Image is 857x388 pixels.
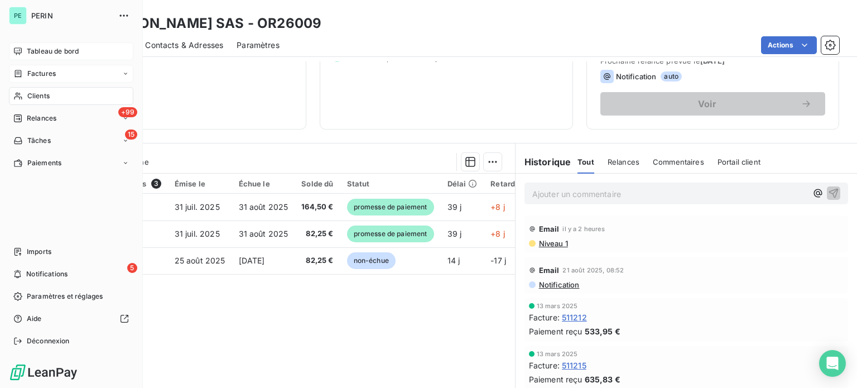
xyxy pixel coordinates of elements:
[538,280,580,289] span: Notification
[239,179,288,188] div: Échue le
[125,130,137,140] span: 15
[237,40,280,51] span: Paramètres
[490,202,505,212] span: +8 j
[529,325,582,337] span: Paiement reçu
[27,291,103,301] span: Paramètres et réglages
[600,92,825,116] button: Voir
[490,179,526,188] div: Retard
[490,229,505,238] span: +8 j
[447,202,462,212] span: 39 j
[562,312,587,323] span: 511212
[27,69,56,79] span: Factures
[175,256,225,265] span: 25 août 2025
[562,360,586,371] span: 511215
[239,256,265,265] span: [DATE]
[9,310,133,328] a: Aide
[26,269,68,279] span: Notifications
[301,255,333,266] span: 82,25 €
[585,325,620,337] span: 533,95 €
[661,71,682,82] span: auto
[562,267,624,274] span: 21 août 2025, 08:52
[301,202,333,213] span: 164,50 €
[614,99,801,108] span: Voir
[175,202,220,212] span: 31 juil. 2025
[608,157,639,166] span: Relances
[347,199,434,215] span: promesse de paiement
[516,155,571,169] h6: Historique
[529,360,560,371] span: Facture :
[27,336,70,346] span: Déconnexion
[347,252,396,269] span: non-échue
[539,266,560,275] span: Email
[490,256,506,265] span: -17 j
[537,351,578,357] span: 13 mars 2025
[819,350,846,377] div: Open Intercom Messenger
[9,7,27,25] div: PE
[27,314,42,324] span: Aide
[239,202,288,212] span: 31 août 2025
[529,373,582,385] span: Paiement reçu
[761,36,817,54] button: Actions
[127,263,137,273] span: 5
[616,72,657,81] span: Notification
[562,226,604,232] span: il y a 2 heures
[27,158,61,168] span: Paiements
[145,40,223,51] span: Contacts & Adresses
[653,157,704,166] span: Commentaires
[118,107,137,117] span: +99
[447,229,462,238] span: 39 j
[98,13,321,33] h3: [PERSON_NAME] SAS - OR26009
[175,179,225,188] div: Émise le
[447,256,460,265] span: 14 j
[539,224,560,233] span: Email
[301,228,333,239] span: 82,25 €
[27,91,50,101] span: Clients
[151,179,161,189] span: 3
[347,179,434,188] div: Statut
[175,229,220,238] span: 31 juil. 2025
[529,312,560,323] span: Facture :
[347,226,434,242] span: promesse de paiement
[27,113,56,123] span: Relances
[27,247,51,257] span: Imports
[27,46,79,56] span: Tableau de bord
[9,363,78,381] img: Logo LeanPay
[585,373,620,385] span: 635,83 €
[239,229,288,238] span: 31 août 2025
[447,179,478,188] div: Délai
[538,239,568,248] span: Niveau 1
[537,303,578,309] span: 13 mars 2025
[577,157,594,166] span: Tout
[31,11,112,20] span: PERIN
[27,136,51,146] span: Tâches
[301,179,333,188] div: Solde dû
[718,157,760,166] span: Portail client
